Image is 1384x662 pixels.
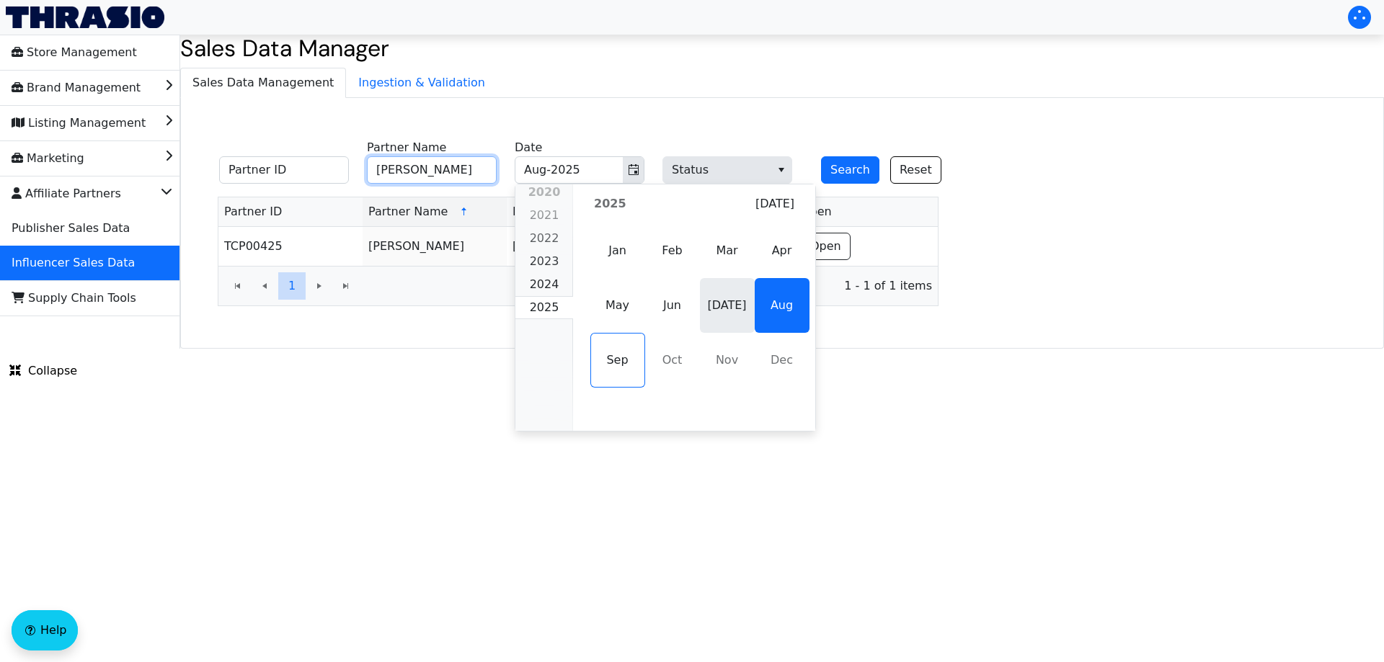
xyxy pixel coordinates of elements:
button: Toggle calendar [623,157,644,183]
span: Influencer Sales Data [12,251,135,274]
span: Mar [700,223,755,278]
span: Publisher Sales Data [12,217,130,240]
td: 2025 Jul [700,278,755,333]
td: [DATE] [507,227,651,266]
span: Store Management [12,41,137,64]
label: Date [515,139,542,156]
td: 2025 Feb [645,223,700,278]
td: TCP00425 [218,227,363,266]
span: Status [662,156,792,184]
span: 2023 [530,254,559,268]
span: Sales Data Management [181,68,345,97]
span: Brand Management [12,76,141,99]
span: Collapse [9,362,77,380]
span: Partner Name [368,203,448,220]
button: Search [821,156,879,184]
span: May [590,278,645,333]
button: [DATE] [746,190,804,218]
span: Affiliate Partners [12,182,121,205]
span: Sep [590,333,645,388]
input: Aug-2025 [515,157,605,183]
td: [PERSON_NAME] [363,227,507,266]
span: 2025 [530,300,559,314]
td: 2025 Aug [755,278,809,333]
span: Marketing [12,147,84,170]
span: Help [40,622,66,639]
div: Page 1 of 1 [218,266,938,305]
span: Jun [645,278,700,333]
span: 2024 [530,277,559,291]
td: 2025 May [590,278,645,333]
button: Help floatingactionbutton [12,610,78,650]
span: 2021 [530,208,559,222]
span: Apr [755,223,809,278]
label: Partner Name [367,139,446,156]
td: 2025 Jan [590,223,645,278]
td: 2025 Mar [700,223,755,278]
img: Thrasio Logo [6,6,164,28]
span: 1 [288,277,296,295]
td: 2025 Sep [590,333,645,388]
span: 2020 [528,185,561,199]
span: [DATE] [755,195,794,213]
span: Listing Management [12,112,146,135]
span: Supply Chain Tools [12,287,136,310]
span: Invoice Date [513,203,585,220]
button: Reset [890,156,941,184]
span: Open [810,238,841,255]
button: select [771,157,791,183]
span: Feb [645,223,700,278]
span: Partner ID [224,203,282,220]
button: Open [801,233,851,260]
span: 1 - 1 of 1 items [371,277,932,295]
span: Aug [755,278,809,333]
span: Jan [590,223,645,278]
span: Ingestion & Validation [347,68,497,97]
button: Page 1 [278,272,306,300]
span: 2022 [530,231,559,245]
td: 2025 Apr [755,223,809,278]
td: 2025 Jun [645,278,700,333]
span: Open [801,203,832,220]
h2: Sales Data Manager [180,35,1384,62]
span: [DATE] [700,278,755,333]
